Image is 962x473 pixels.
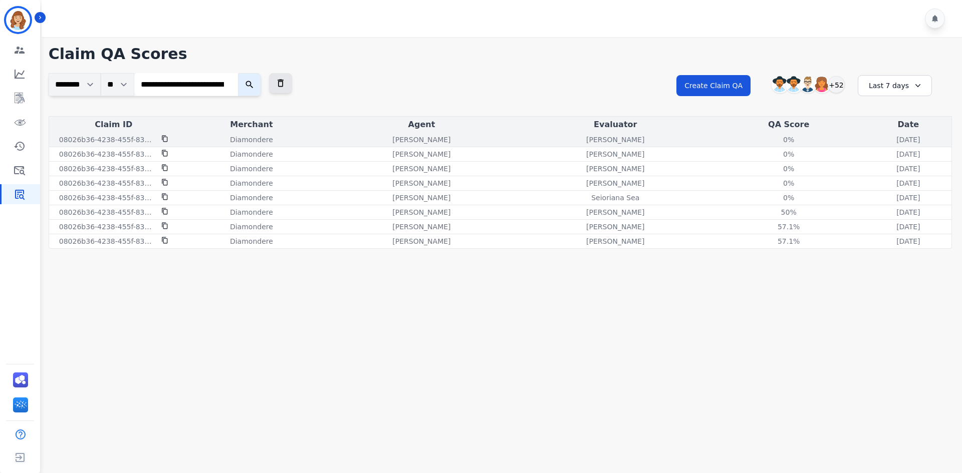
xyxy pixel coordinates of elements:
[230,207,273,217] p: Diamondere
[766,149,811,159] div: 0 %
[896,164,920,174] p: [DATE]
[858,75,932,96] div: Last 7 days
[896,236,920,246] p: [DATE]
[766,193,811,203] div: 0 %
[180,119,323,131] div: Merchant
[59,149,155,159] p: 08026b36-4238-455f-832e-bcdcc263af9a
[591,193,639,203] p: Seioriana Sea
[521,119,710,131] div: Evaluator
[896,149,920,159] p: [DATE]
[49,45,952,63] h1: Claim QA Scores
[59,164,155,174] p: 08026b36-4238-455f-832e-bcdcc263af9a
[586,222,644,232] p: [PERSON_NAME]
[766,178,811,188] div: 0 %
[896,178,920,188] p: [DATE]
[896,207,920,217] p: [DATE]
[766,222,811,232] div: 57.1 %
[586,236,644,246] p: [PERSON_NAME]
[392,193,450,203] p: [PERSON_NAME]
[327,119,517,131] div: Agent
[896,193,920,203] p: [DATE]
[230,135,273,145] p: Diamondere
[392,236,450,246] p: [PERSON_NAME]
[392,178,450,188] p: [PERSON_NAME]
[230,236,273,246] p: Diamondere
[586,207,644,217] p: [PERSON_NAME]
[766,236,811,246] div: 57.1 %
[59,207,155,217] p: 08026b36-4238-455f-832e-bcdcc263af9a
[392,207,450,217] p: [PERSON_NAME]
[230,149,273,159] p: Diamondere
[896,135,920,145] p: [DATE]
[586,149,644,159] p: [PERSON_NAME]
[230,164,273,174] p: Diamondere
[766,207,811,217] div: 50 %
[896,222,920,232] p: [DATE]
[59,135,155,145] p: 08026b36-4238-455f-832e-bcdcc263af9a
[392,149,450,159] p: [PERSON_NAME]
[676,75,751,96] button: Create Claim QA
[59,236,155,246] p: 08026b36-4238-455f-832e-bcdcc263af9a
[828,76,845,93] div: +52
[392,135,450,145] p: [PERSON_NAME]
[714,119,863,131] div: QA Score
[6,8,30,32] img: Bordered avatar
[586,178,644,188] p: [PERSON_NAME]
[230,193,273,203] p: Diamondere
[867,119,949,131] div: Date
[59,193,155,203] p: 08026b36-4238-455f-832e-bcdcc263af9a
[766,164,811,174] div: 0 %
[51,119,176,131] div: Claim ID
[59,178,155,188] p: 08026b36-4238-455f-832e-bcdcc263af9a
[766,135,811,145] div: 0 %
[586,164,644,174] p: [PERSON_NAME]
[230,178,273,188] p: Diamondere
[59,222,155,232] p: 08026b36-4238-455f-832e-bcdcc263af9a
[392,222,450,232] p: [PERSON_NAME]
[230,222,273,232] p: Diamondere
[586,135,644,145] p: [PERSON_NAME]
[392,164,450,174] p: [PERSON_NAME]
